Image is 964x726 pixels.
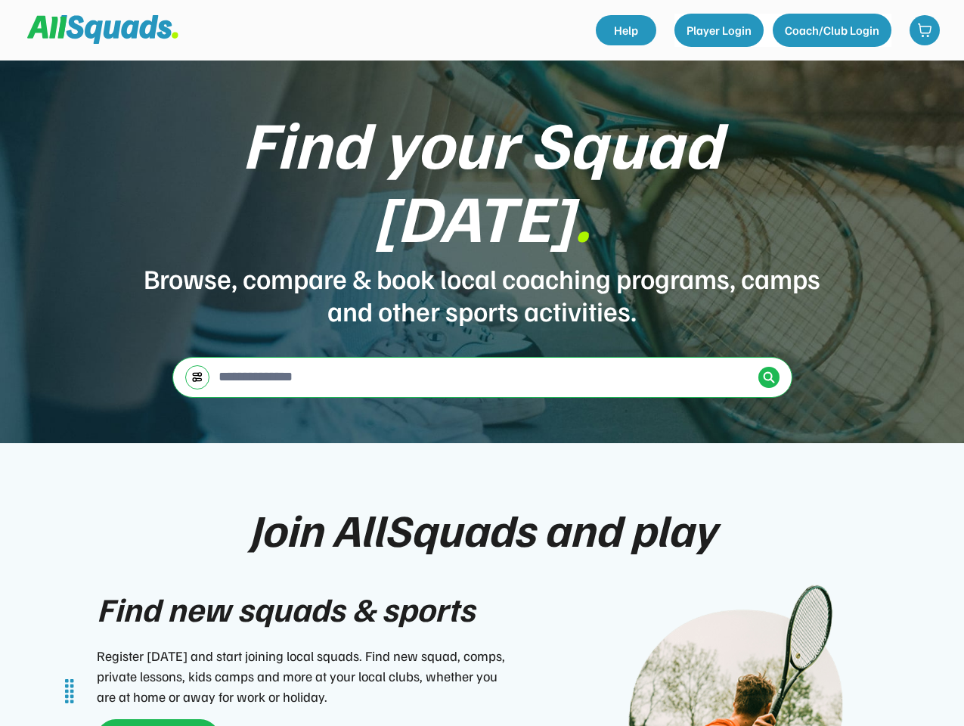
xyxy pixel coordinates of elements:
[674,14,764,47] button: Player Login
[596,15,656,45] a: Help
[142,106,823,253] div: Find your Squad [DATE]
[97,584,475,634] div: Find new squads & sports
[191,371,203,383] img: settings-03.svg
[763,371,775,383] img: Icon%20%2838%29.svg
[773,14,891,47] button: Coach/Club Login
[249,504,716,554] div: Join AllSquads and play
[27,15,178,44] img: Squad%20Logo.svg
[142,262,823,327] div: Browse, compare & book local coaching programs, camps and other sports activities.
[917,23,932,38] img: shopping-cart-01%20%281%29.svg
[574,174,590,257] font: .
[97,646,513,707] div: Register [DATE] and start joining local squads. Find new squad, comps, private lessons, kids camp...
